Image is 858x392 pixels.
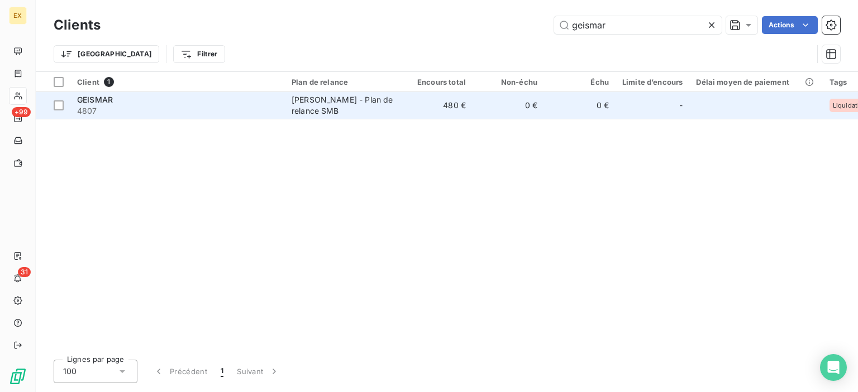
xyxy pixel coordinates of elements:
[54,15,101,35] h3: Clients
[9,367,27,385] img: Logo LeanPay
[473,92,544,119] td: 0 €
[77,78,99,86] span: Client
[479,78,537,86] div: Non-échu
[9,7,27,25] div: EX
[63,366,77,377] span: 100
[54,45,159,63] button: [GEOGRAPHIC_DATA]
[214,360,230,383] button: 1
[408,78,466,86] div: Encours total
[18,267,31,277] span: 31
[230,360,287,383] button: Suivant
[173,45,225,63] button: Filtrer
[221,366,223,377] span: 1
[679,100,683,111] span: -
[820,354,847,381] div: Open Intercom Messenger
[12,107,31,117] span: +99
[554,16,722,34] input: Rechercher
[401,92,473,119] td: 480 €
[544,92,616,119] td: 0 €
[696,78,816,86] div: Délai moyen de paiement
[77,105,278,117] span: 4807
[622,78,683,86] div: Limite d’encours
[77,95,113,104] span: GEISMAR
[104,77,114,87] span: 1
[292,94,394,117] div: [PERSON_NAME] - Plan de relance SMB
[762,16,818,34] button: Actions
[551,78,609,86] div: Échu
[292,78,394,86] div: Plan de relance
[146,360,214,383] button: Précédent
